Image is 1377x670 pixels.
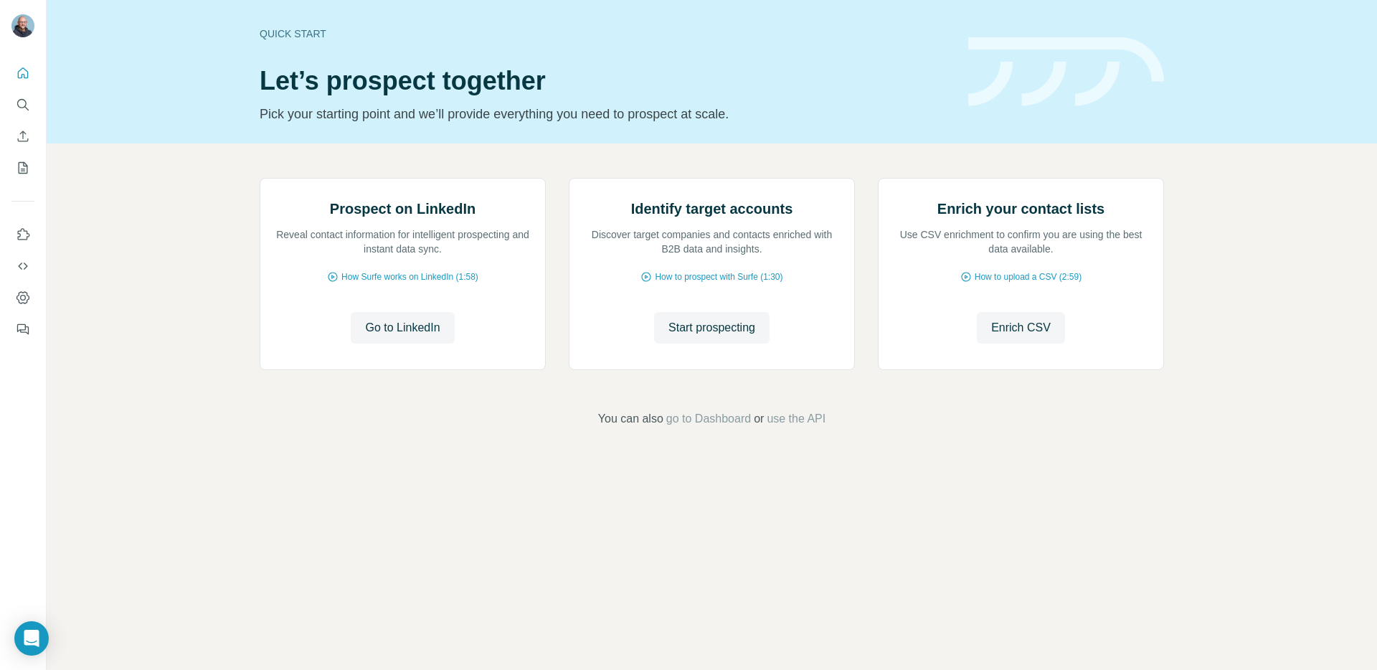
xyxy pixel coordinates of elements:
[968,37,1164,107] img: banner
[767,410,825,428] button: use the API
[754,410,764,428] span: or
[11,123,34,149] button: Enrich CSV
[631,199,793,219] h2: Identify target accounts
[341,270,478,283] span: How Surfe works on LinkedIn (1:58)
[11,92,34,118] button: Search
[937,199,1104,219] h2: Enrich your contact lists
[11,155,34,181] button: My lists
[977,312,1065,344] button: Enrich CSV
[365,319,440,336] span: Go to LinkedIn
[11,14,34,37] img: Avatar
[668,319,755,336] span: Start prospecting
[666,410,751,428] button: go to Dashboard
[11,222,34,247] button: Use Surfe on LinkedIn
[598,410,663,428] span: You can also
[654,312,770,344] button: Start prospecting
[991,319,1051,336] span: Enrich CSV
[330,199,475,219] h2: Prospect on LinkedIn
[351,312,454,344] button: Go to LinkedIn
[11,60,34,86] button: Quick start
[14,621,49,656] div: Open Intercom Messenger
[655,270,782,283] span: How to prospect with Surfe (1:30)
[11,285,34,311] button: Dashboard
[275,227,531,256] p: Reveal contact information for intelligent prospecting and instant data sync.
[11,316,34,342] button: Feedback
[260,67,951,95] h1: Let’s prospect together
[893,227,1149,256] p: Use CSV enrichment to confirm you are using the best data available.
[584,227,840,256] p: Discover target companies and contacts enriched with B2B data and insights.
[11,253,34,279] button: Use Surfe API
[260,104,951,124] p: Pick your starting point and we’ll provide everything you need to prospect at scale.
[260,27,951,41] div: Quick start
[975,270,1082,283] span: How to upload a CSV (2:59)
